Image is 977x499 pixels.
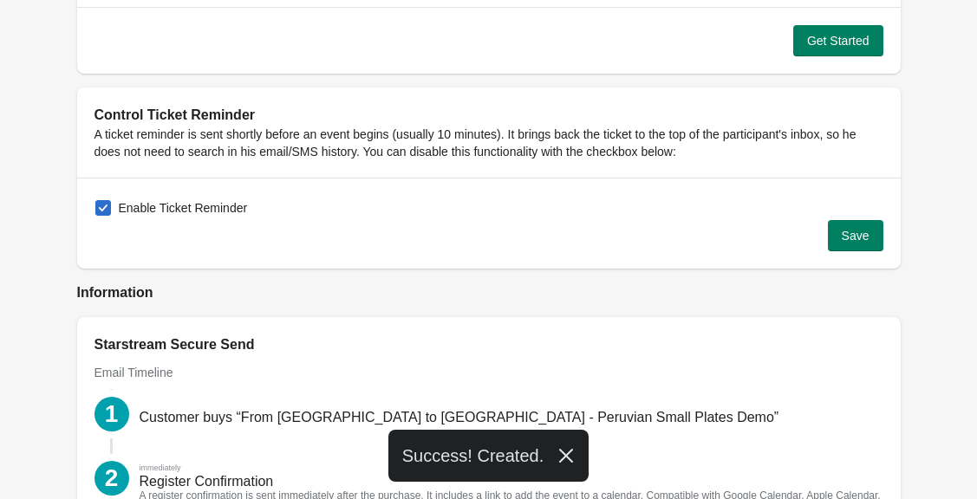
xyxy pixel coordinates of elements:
[140,461,181,475] div: immediately
[842,229,870,243] span: Save
[94,366,173,379] span: Email Timeline
[388,430,589,482] div: Success! Created.
[828,220,883,251] button: Save
[793,25,883,56] button: Get Started
[807,34,870,48] span: Get Started
[77,282,901,303] h2: Information
[140,475,274,489] div: Register Confirmation
[140,411,779,424] div: Customer buys “From [GEOGRAPHIC_DATA] to [GEOGRAPHIC_DATA] - Peruvian Small Plates Demo”
[94,126,883,160] p: A ticket reminder is sent shortly before an event begins (usually 10 minutes). It brings back the...
[94,461,129,496] div: 2
[94,105,883,126] h2: Control Ticket Reminder
[94,334,883,355] h2: Starstream Secure Send
[94,397,129,431] div: 1
[119,199,248,217] span: Enable Ticket Reminder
